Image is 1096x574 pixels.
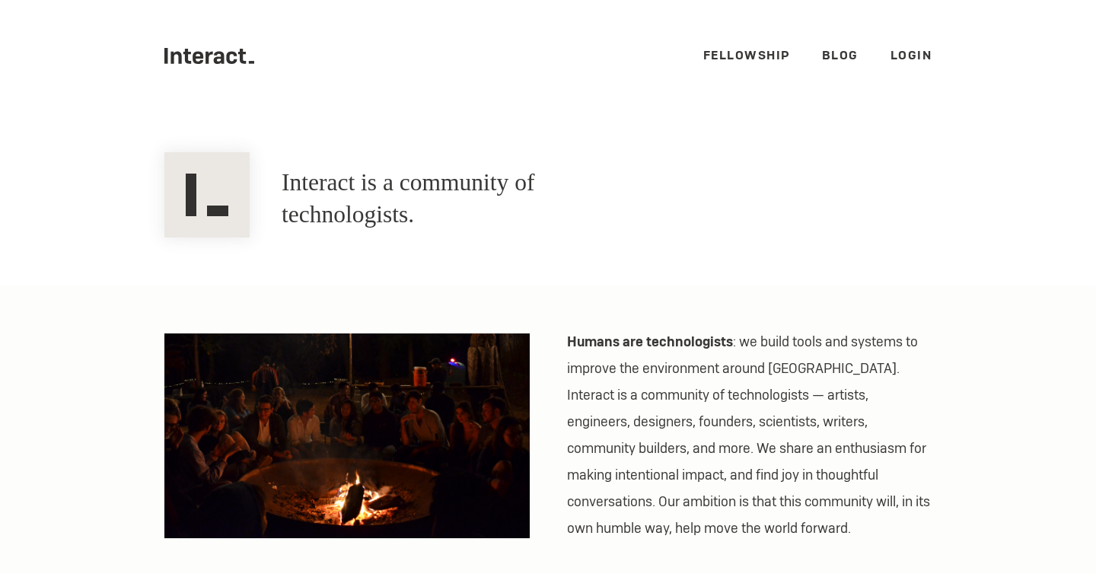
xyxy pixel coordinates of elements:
[703,47,790,63] a: Fellowship
[567,328,932,541] p: : we build tools and systems to improve the environment around [GEOGRAPHIC_DATA]. Interact is a c...
[822,47,859,63] a: Blog
[890,47,932,63] a: Login
[567,333,733,350] strong: Humans are technologists
[282,167,642,231] h1: Interact is a community of technologists.
[164,152,250,238] img: Interact Logo
[164,333,530,538] img: A fireplace discussion at an Interact Retreat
